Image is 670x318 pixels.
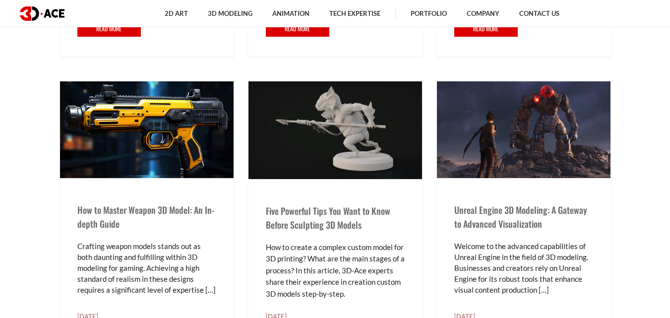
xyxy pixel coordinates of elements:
img: blog post image [437,81,610,178]
a: Read More [77,21,141,37]
p: Crafting weapon models stands out as both daunting and fulfilling within 3D modeling for gaming. ... [77,241,216,295]
a: How to Master Weapon 3D Model: An In-depth Guide [77,203,215,230]
img: logo dark [20,6,64,21]
img: blog post image [248,81,422,179]
a: Five Powerful Tips You Want to Know Before Sculpting 3D Models [266,204,390,231]
a: Read More [266,21,330,37]
a: Read More [454,21,518,37]
p: How to create a complex custom model for 3D printing? What are the main stages of a process? In t... [266,242,405,300]
p: Welcome to the advanced capabilities of Unreal Engine in the field of 3D modeling. Businesses and... [454,241,593,295]
a: Unreal Engine 3D Modeling: A Gateway to Advanced Visualization [454,203,587,230]
img: blog post image [60,81,234,178]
